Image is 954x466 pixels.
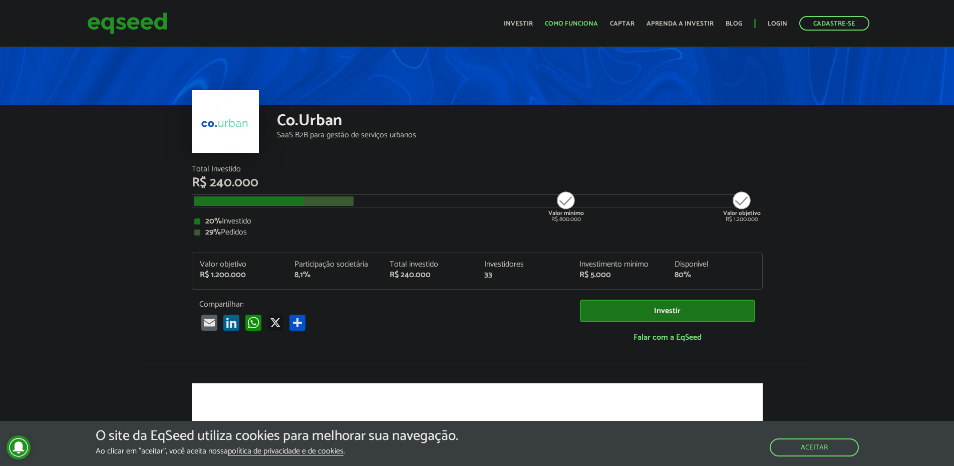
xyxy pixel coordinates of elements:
div: R$ 800.000 [547,190,585,222]
a: política de privacidade e de cookies [228,447,344,456]
a: Blog [726,21,742,27]
a: Captar [610,21,634,27]
div: R$ 240.000 [192,176,763,189]
a: Cadastre-se [799,16,869,31]
a: Aprenda a investir [647,21,714,27]
div: 80% [675,271,755,279]
p: Ao clicar em "aceitar", você aceita nossa . [96,446,458,456]
img: EqSeed [87,10,167,37]
a: WhatsApp [243,314,263,331]
strong: 20% [205,214,222,228]
div: Investidores [484,261,564,269]
strong: Valor mínimo [548,208,584,218]
div: Total Investido [192,165,763,173]
a: Login [768,21,787,27]
a: Compartilhar [287,314,307,331]
strong: Valor objetivo [723,208,761,218]
strong: 29% [205,225,221,239]
div: R$ 1.200.000 [200,271,280,279]
div: Pedidos [194,228,760,237]
div: Investido [194,217,760,225]
div: Participação societária [294,261,375,269]
div: 33 [484,271,564,279]
a: Investir [580,300,755,322]
h5: O site da EqSeed utiliza cookies para melhorar sua navegação. [96,428,458,444]
div: R$ 5.000 [579,271,660,279]
div: R$ 1.200.000 [723,190,761,222]
div: Valor objetivo [200,261,280,269]
div: Investimento mínimo [579,261,660,269]
div: 8,1% [294,271,375,279]
div: R$ 240.000 [390,271,470,279]
a: LinkedIn [221,314,241,331]
a: Como funciona [545,21,598,27]
div: Co.Urban [277,113,763,131]
button: Aceitar [770,438,859,456]
p: Compartilhar: [199,300,565,309]
a: Investir [504,21,533,27]
div: Disponível [675,261,755,269]
a: Falar com a EqSeed [580,327,755,348]
a: Email [199,314,219,331]
div: Total investido [390,261,470,269]
a: X [265,314,285,331]
div: SaaS B2B para gestão de serviços urbanos [277,131,763,139]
